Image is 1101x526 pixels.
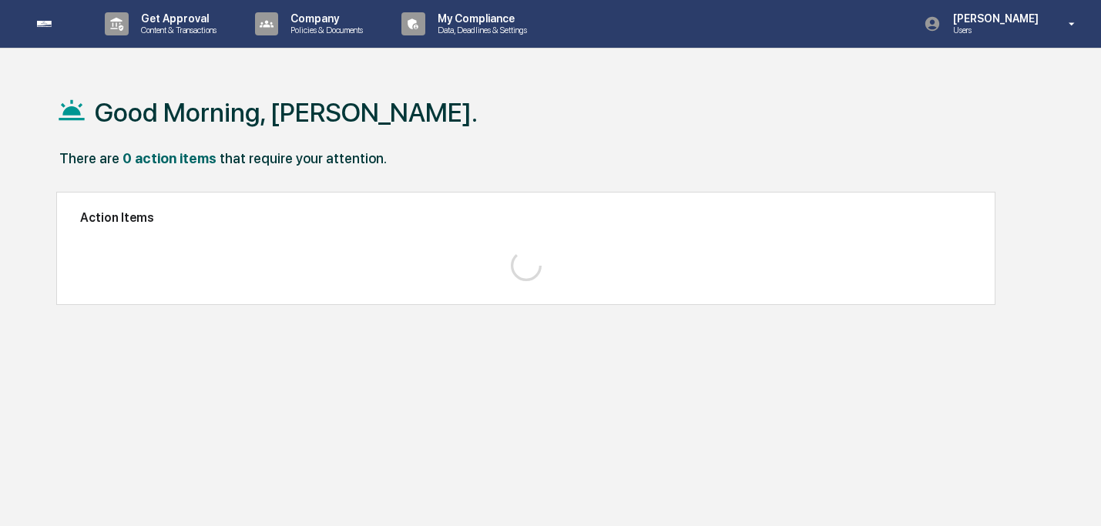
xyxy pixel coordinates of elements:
[129,12,224,25] p: Get Approval
[80,210,972,225] h2: Action Items
[220,150,387,166] div: that require your attention.
[129,25,224,35] p: Content & Transactions
[941,25,1046,35] p: Users
[37,21,74,26] img: logo
[95,97,478,128] h1: Good Morning, [PERSON_NAME].
[278,25,371,35] p: Policies & Documents
[941,12,1046,25] p: [PERSON_NAME]
[425,12,535,25] p: My Compliance
[278,12,371,25] p: Company
[425,25,535,35] p: Data, Deadlines & Settings
[59,150,119,166] div: There are
[123,150,217,166] div: 0 action items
